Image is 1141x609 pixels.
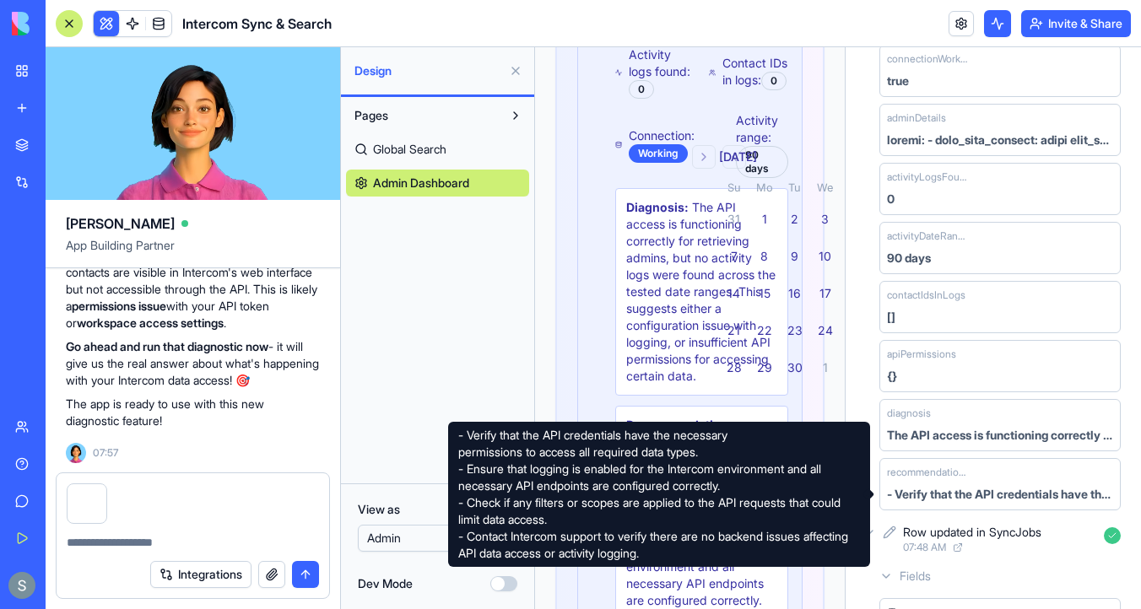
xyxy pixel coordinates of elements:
[900,568,931,585] span: Fields
[201,65,254,131] span: Activity range:
[245,268,275,299] div: 23
[94,97,153,116] div: Working
[887,466,968,479] span: recommendations
[887,111,946,125] span: adminDetails
[150,561,251,588] button: Integrations
[903,541,946,554] span: 07:48 AM
[887,191,895,207] div: 0
[214,194,245,224] div: 8
[245,231,275,261] div: 16
[91,153,154,167] strong: Diagnosis:
[275,194,306,224] div: 10
[903,524,1041,541] div: Row updated in SyncJobs
[66,247,320,331] p: The diagnostic will tell us why your contacts are visible in Intercom's web interface but not acc...
[306,305,336,336] div: 2
[184,194,214,224] div: 7
[448,422,870,567] div: - Verify that the API credentials have the necessary permissions to access all required data type...
[346,136,529,163] a: Global Search
[887,250,931,267] div: 90 days
[226,24,251,43] div: 0
[354,107,388,124] span: Pages
[275,157,306,187] div: 3
[346,170,529,197] a: Admin Dashboard
[245,305,275,336] div: 30
[275,132,306,150] th: Wednesday
[275,305,306,336] div: 1
[91,390,242,474] li: Verify that the API credentials have the necessary permissions to access all required data types.
[887,427,1113,444] div: The API access is functioning correctly for retrieving admins, but no activity logs were found ac...
[306,194,336,224] div: 11
[66,339,268,353] strong: Go ahead and run that diagnostic now
[184,132,214,150] th: Sunday
[201,99,254,131] div: 90 days
[306,268,336,299] div: 25
[187,8,254,43] span: Contact IDs in logs:
[887,73,909,89] div: true
[184,268,214,299] div: 21
[887,407,931,420] span: diagnosis
[887,288,965,302] span: contactIdsInLogs
[184,305,214,336] div: 28
[94,80,160,116] span: Connection:
[66,396,320,429] p: The app is ready to use with this new diagnostic feature!
[275,231,306,261] div: 17
[77,315,224,330] strong: workspace access settings
[346,102,502,129] button: Pages
[214,132,245,150] th: Monday
[214,231,245,261] div: 15
[245,194,275,224] div: 9
[187,98,211,121] button: Go to previous month
[184,231,214,261] div: 14
[275,268,306,299] div: 24
[245,132,275,150] th: Tuesday
[91,370,204,385] strong: Recommendations:
[358,575,413,592] label: Dev Mode
[373,175,469,191] span: Admin Dashboard
[214,157,245,187] div: 1
[245,157,275,187] div: 2
[887,229,968,243] span: activityDateRange
[66,443,86,463] img: Ella_00000_wcx2te.png
[184,157,214,187] div: 31
[887,170,968,184] span: activityLogsFound
[887,309,895,326] div: []
[306,157,336,187] div: 4
[887,348,956,361] span: apiPermissions
[1021,10,1131,37] button: Invite & Share
[887,368,897,385] div: {}
[887,486,1113,503] div: - Verify that the API credentials have the necessary permissions to access all required data type...
[66,237,320,267] span: App Building Partner
[373,141,446,158] span: Global Search
[358,501,517,518] label: View as
[80,141,253,348] div: The API access is functioning correctly for retrieving admins, but no activity logs were found ac...
[66,213,175,234] span: [PERSON_NAME]
[214,305,245,336] div: 29
[887,52,968,66] span: connectionWorking
[12,12,116,35] img: logo
[306,231,336,261] div: 18
[8,572,35,599] img: ACg8ocKnDTHbS00rqwWSHQfXf8ia04QnQtz5EDX_Ef5UNrjqV-k=s96-c
[66,338,320,389] p: - it will give us the real answer about what's happening with your Intercom data access! 🎯
[157,98,181,121] button: Go to next month
[94,33,119,51] div: 0
[306,132,336,150] th: Thursday
[887,132,1113,148] div: loremi: - dolo_sita_consect: adipi elit_sedd_eiusmodt: incid utlab: etdolo@magnaa.en adm_venia_qu...
[182,13,332,34] span: Intercom Sync & Search
[93,446,118,460] span: 07:57
[91,477,242,562] li: Ensure that logging is enabled for the Intercom environment and all necessary API endpoints are c...
[354,62,502,79] span: Design
[214,268,245,299] div: 22
[72,299,166,313] strong: permissions issue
